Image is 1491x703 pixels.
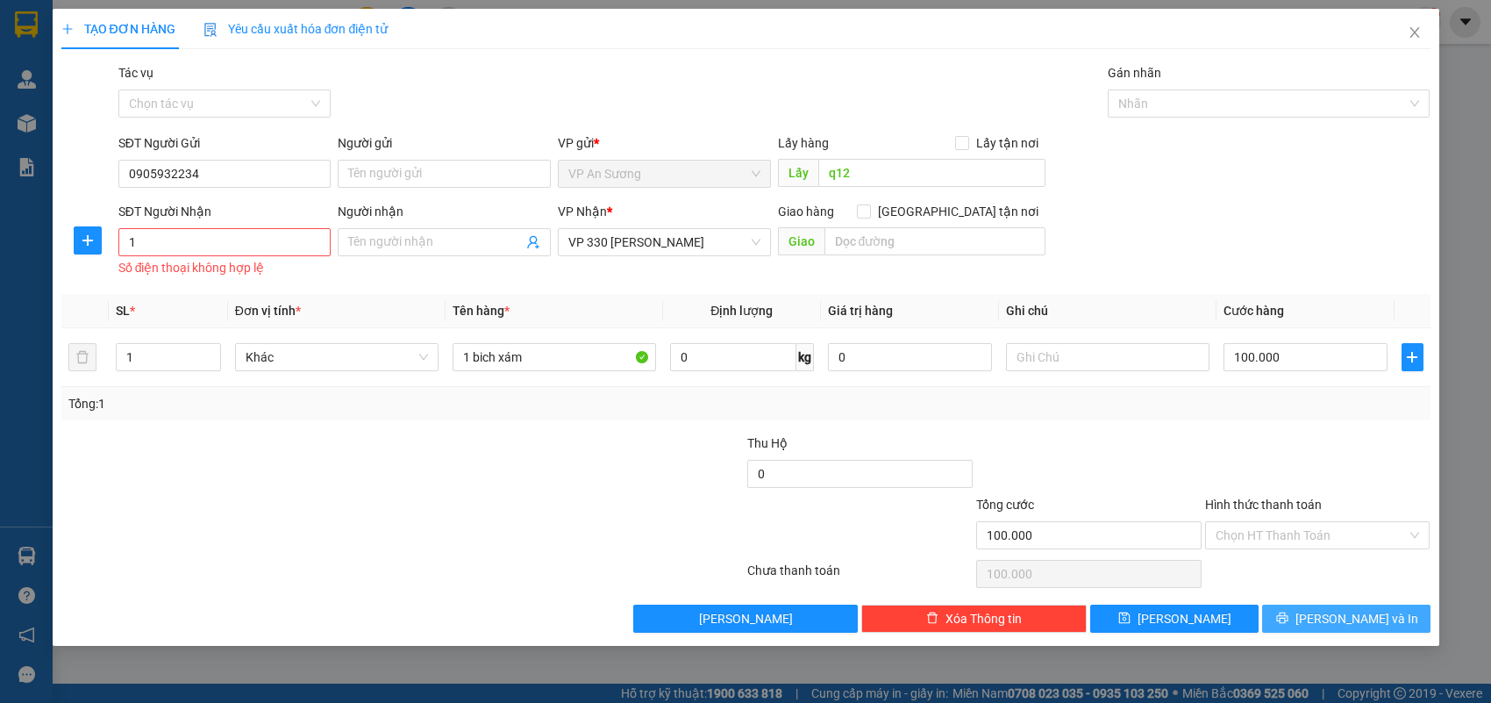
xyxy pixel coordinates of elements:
[1118,612,1131,626] span: save
[710,304,773,318] span: Định lượng
[9,117,118,150] b: Bến xe An Sương - Quận 12
[747,436,788,450] span: Thu Hộ
[828,304,893,318] span: Giá trị hàng
[1223,304,1284,318] span: Cước hàng
[338,202,551,221] div: Người nhận
[1138,609,1231,628] span: [PERSON_NAME]
[778,204,834,219] span: Giao hàng
[699,609,793,628] span: [PERSON_NAME]
[1090,605,1259,633] button: save[PERSON_NAME]
[871,202,1045,221] span: [GEOGRAPHIC_DATA] tận nơi
[778,136,829,150] span: Lấy hàng
[1390,9,1439,58] button: Close
[1205,498,1322,512] label: Hình thức thanh toán
[9,95,121,114] li: VP VP An Sương
[1295,609,1418,628] span: [PERSON_NAME] và In
[453,343,656,371] input: VD: Bàn, Ghế
[116,304,130,318] span: SL
[453,304,510,318] span: Tên hàng
[1108,66,1161,80] label: Gán nhãn
[235,304,301,318] span: Đơn vị tính
[118,258,332,278] div: Số điện thoại không hợp lệ
[61,22,175,36] span: TẠO ĐƠN HÀNG
[558,204,607,219] span: VP Nhận
[121,118,133,130] span: environment
[203,23,218,37] img: icon
[1402,350,1423,364] span: plus
[568,229,760,255] span: VP 330 Lê Duẫn
[68,343,96,371] button: delete
[1276,612,1288,626] span: printer
[75,233,101,247] span: plus
[861,605,1087,633] button: deleteXóa Thông tin
[118,66,153,80] label: Tác vụ
[926,612,938,626] span: delete
[121,95,233,114] li: VP VP Huế
[118,133,332,153] div: SĐT Người Gửi
[1408,25,1422,39] span: close
[945,609,1022,628] span: Xóa Thông tin
[338,133,551,153] div: Người gửi
[74,226,102,255] button: plus
[828,343,992,371] input: 0
[745,561,974,592] div: Chưa thanh toán
[633,605,859,633] button: [PERSON_NAME]
[61,23,74,35] span: plus
[568,161,760,187] span: VP An Sương
[121,117,230,169] b: Bến xe Phía [GEOGRAPHIC_DATA]
[9,118,21,130] span: environment
[9,9,254,75] li: Tân Quang Dũng Thành Liên
[778,159,818,187] span: Lấy
[796,343,814,371] span: kg
[1006,343,1209,371] input: Ghi Chú
[818,159,1045,187] input: Dọc đường
[118,202,332,221] div: SĐT Người Nhận
[526,235,540,249] span: user-add
[976,498,1034,512] span: Tổng cước
[68,394,576,413] div: Tổng: 1
[1262,605,1430,633] button: printer[PERSON_NAME] và In
[1402,343,1423,371] button: plus
[999,294,1216,328] th: Ghi chú
[778,227,824,255] span: Giao
[246,344,428,370] span: Khác
[558,133,771,153] div: VP gửi
[969,133,1045,153] span: Lấy tận nơi
[203,22,389,36] span: Yêu cầu xuất hóa đơn điện tử
[824,227,1045,255] input: Dọc đường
